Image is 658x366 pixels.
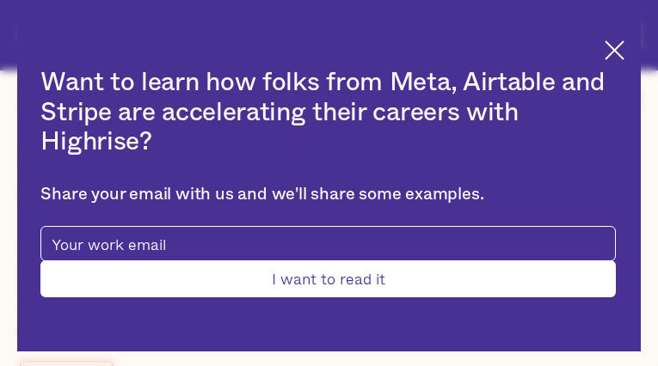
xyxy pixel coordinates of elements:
input: Your work email [40,226,615,261]
input: I want to read it [40,260,615,297]
h2: Want to learn how folks from Meta, Airtable and Stripe are accelerating their careers with Highrise? [40,68,615,157]
form: pop-up-modal-form [40,226,615,297]
img: Cross icon [605,40,624,60]
div: Share your email with us and we'll share some examples. [40,185,615,205]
